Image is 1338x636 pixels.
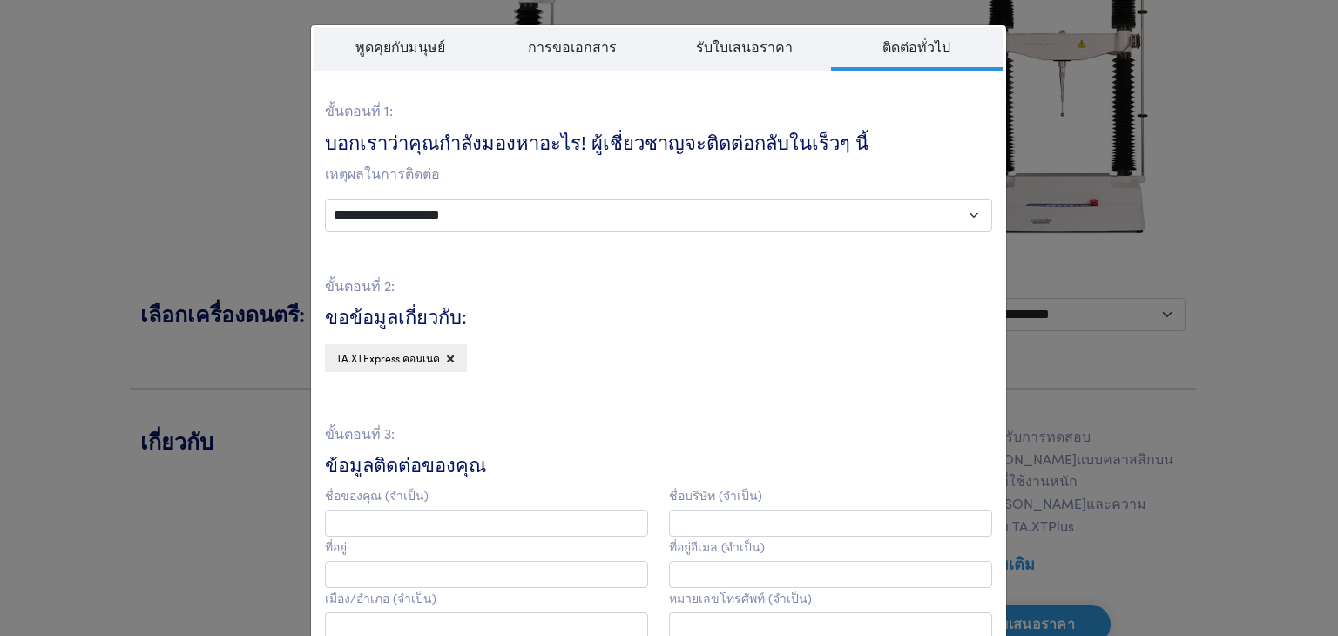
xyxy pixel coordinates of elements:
[669,589,812,606] font: หมายเลขโทรศัพท์ (จำเป็น)
[669,538,765,555] font: ที่อยู่อีเมล (จำเป็น)
[325,589,436,606] font: เมือง/อำเภอ (จำเป็น)
[325,538,347,555] font: ที่อยู่
[325,275,395,294] font: ขั้นตอนที่ 2:
[336,350,440,365] font: TA.XTExpress คอนเนค
[669,486,762,504] font: ชื่อบริษัท (จำเป็น)
[325,163,440,182] font: เหตุผลในการติดต่อ
[325,302,467,329] font: ขอข้อมูลเกี่ยวกับ:
[325,128,868,155] font: บอกเราว่าคุณกำลังมองหาอะไร! ผู้เชี่ยวชาญจะติดต่อกลับในเร็วๆ นี้
[325,100,393,119] font: ขั้นตอนที่ 1:
[696,39,793,56] font: รับใบเสนอราคา
[325,486,429,504] font: ชื่อของคุณ (จำเป็น)
[325,423,395,443] font: ขั้นตอนที่ 3:
[882,39,950,56] font: ติดต่อทั่วไป
[355,39,445,56] font: พูดคุยกับมนุษย์
[325,450,486,477] font: ข้อมูลติดต่อของคุณ
[528,39,617,56] font: การขอเอกสาร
